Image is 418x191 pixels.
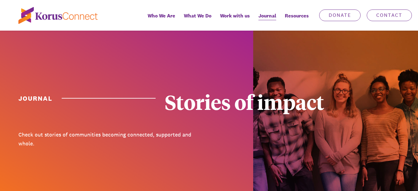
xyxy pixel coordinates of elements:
div: Stories of impact [165,92,351,112]
span: What We Do [184,11,211,20]
a: Work with us [216,9,254,31]
a: Contact [367,9,412,21]
h1: Journal [18,94,156,103]
a: Who We Are [143,9,180,31]
a: What We Do [180,9,216,31]
a: Donate [319,9,361,21]
div: Resources [281,9,313,31]
img: korus-connect%2Fc5177985-88d5-491d-9cd7-4a1febad1357_logo.svg [18,7,98,24]
a: Journal [254,9,281,31]
p: Check out stories of communities becoming connected, supported and whole. [18,130,204,148]
span: Work with us [220,11,250,20]
span: Who We Are [148,11,175,20]
span: Journal [258,11,276,20]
